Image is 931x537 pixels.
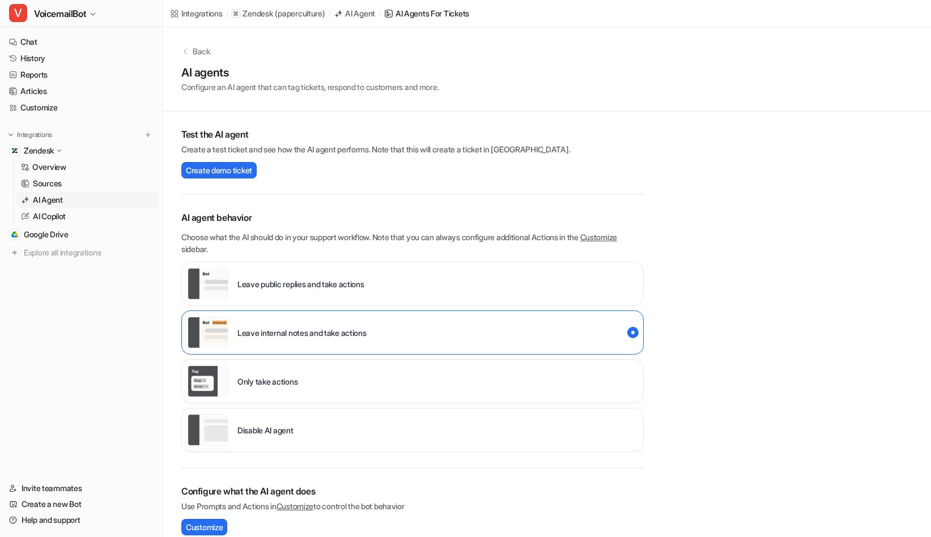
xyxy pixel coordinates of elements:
a: Invite teammates [5,480,158,496]
p: Choose what the AI should do in your support workflow. Note that you can always configure additio... [181,231,644,255]
div: AI Agent [345,7,375,19]
img: menu_add.svg [144,131,152,139]
button: Customize [181,519,227,535]
a: Integrations [170,7,223,19]
p: AI agent behavior [181,211,644,224]
span: / [329,8,331,19]
p: Zendesk [24,145,54,156]
span: VoicemailBot [34,6,86,22]
span: / [226,8,228,19]
a: Customize [580,232,617,242]
img: Leave public replies and take actions [188,268,228,300]
a: Customize [277,501,313,511]
p: Leave public replies and take actions [237,278,364,290]
p: Create a test ticket and see how the AI agent performs. Note that this will create a ticket in [G... [181,143,644,155]
p: Disable AI agent [237,424,294,436]
p: Leave internal notes and take actions [237,327,367,339]
p: ( paperculture ) [275,8,325,19]
p: Back [193,45,210,57]
p: Only take actions [237,376,297,387]
p: Overview [32,161,66,173]
div: live::disabled [181,359,644,403]
a: Customize [5,100,158,116]
img: explore all integrations [9,247,20,258]
span: Google Drive [24,229,69,240]
span: V [9,4,27,22]
h2: Test the AI agent [181,127,644,141]
a: Help and support [5,512,158,528]
p: AI Agent [33,194,63,206]
div: Integrations [181,7,223,19]
a: AI Copilot [16,208,158,224]
img: Leave internal notes and take actions [188,317,228,348]
div: live::external_reply [181,262,644,306]
a: History [5,50,158,66]
p: Use Prompts and Actions in to control the bot behavior [181,500,644,512]
a: Explore all integrations [5,245,158,261]
a: Zendesk(paperculture) [231,8,325,19]
a: Google DriveGoogle Drive [5,227,158,242]
a: Articles [5,83,158,99]
a: Chat [5,34,158,50]
a: Reports [5,67,158,83]
p: Configure an AI agent that can tag tickets, respond to customers and more. [181,81,439,93]
img: Only take actions [188,365,228,397]
a: Sources [16,176,158,191]
button: Integrations [5,129,56,140]
img: Disable AI agent [188,414,228,446]
h1: AI agents [181,64,439,81]
span: Create demo ticket [186,164,252,176]
p: Zendesk [243,8,273,19]
a: AI Agents for tickets [384,7,469,19]
span: Customize [186,521,223,533]
p: Sources [33,178,62,189]
a: Create a new Bot [5,496,158,512]
p: AI Copilot [33,211,66,222]
div: AI Agents for tickets [396,7,469,19]
span: / [379,8,381,19]
img: Google Drive [11,231,18,238]
h2: Configure what the AI agent does [181,484,644,498]
a: Overview [16,159,158,175]
div: paused::disabled [181,408,644,452]
div: live::internal_reply [181,310,644,355]
a: AI Agent [16,192,158,208]
button: Create demo ticket [181,162,257,178]
a: AI Agent [334,7,375,19]
img: Zendesk [11,147,18,154]
span: Explore all integrations [24,244,154,262]
img: expand menu [7,131,15,139]
p: Integrations [17,130,52,139]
